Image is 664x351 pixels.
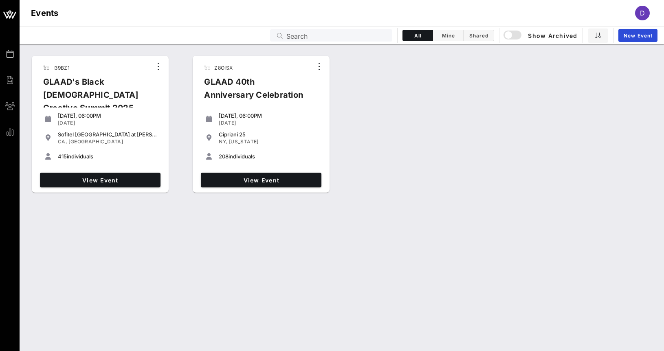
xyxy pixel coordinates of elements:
[229,138,259,145] span: [US_STATE]
[201,173,321,187] a: View Event
[43,177,157,184] span: View Event
[464,30,494,41] button: Shared
[219,153,318,160] div: individuals
[402,30,433,41] button: All
[40,173,161,187] a: View Event
[204,177,318,184] span: View Event
[219,153,229,160] span: 208
[219,112,318,119] div: [DATE], 06:00PM
[468,33,489,39] span: Shared
[408,33,428,39] span: All
[58,153,67,160] span: 415
[58,131,157,138] div: Sofitel [GEOGRAPHIC_DATA] at [PERSON_NAME][GEOGRAPHIC_DATA]
[58,120,157,126] div: [DATE]
[58,112,157,119] div: [DATE], 06:00PM
[37,75,152,121] div: GLAAD's Black [DEMOGRAPHIC_DATA] Creative Summit 2025
[640,9,645,17] span: D
[58,138,67,145] span: CA,
[505,31,577,40] span: Show Archived
[219,120,318,126] div: [DATE]
[623,33,653,39] span: New Event
[438,33,458,39] span: Mine
[433,30,464,41] button: Mine
[214,65,233,71] span: Z8OISX
[219,138,227,145] span: NY,
[58,153,157,160] div: individuals
[198,75,312,108] div: GLAAD 40th Anniversary Celebration
[53,65,70,71] span: I39BZ1
[635,6,650,20] div: D
[618,29,657,42] a: New Event
[31,7,59,20] h1: Events
[219,131,318,138] div: Cipriani 25
[504,28,578,43] button: Show Archived
[68,138,123,145] span: [GEOGRAPHIC_DATA]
